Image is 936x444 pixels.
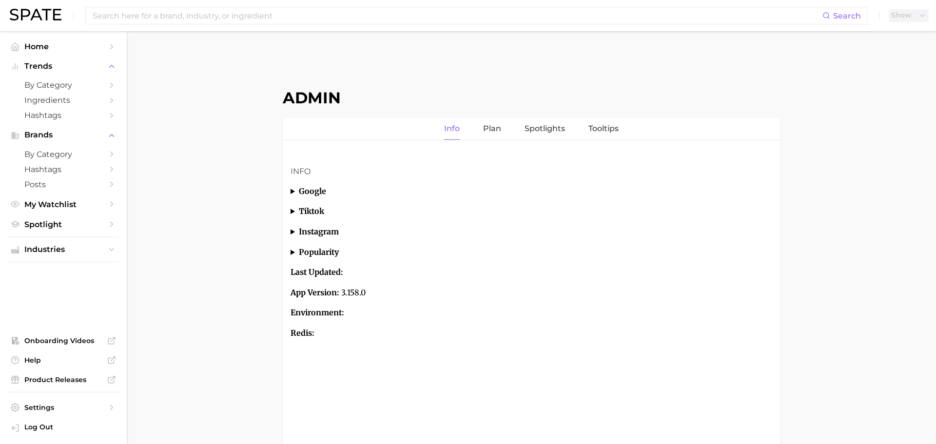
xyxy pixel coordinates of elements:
[24,336,102,345] span: Onboarding Videos
[24,131,102,139] span: Brands
[24,62,102,71] span: Trends
[8,400,119,415] a: Settings
[24,200,102,209] span: My Watchlist
[8,147,119,162] a: by Category
[24,220,102,229] span: Spotlight
[24,42,102,51] span: Home
[444,118,460,140] a: Info
[291,328,314,338] strong: Redis:
[24,111,102,120] span: Hashtags
[8,77,119,93] a: by Category
[833,11,861,20] span: Search
[291,226,772,238] summary: instagram
[8,59,119,74] button: Trends
[299,186,326,196] strong: google
[8,353,119,367] a: Help
[8,128,119,142] button: Brands
[24,403,102,412] span: Settings
[299,227,339,236] strong: instagram
[8,242,119,257] button: Industries
[8,333,119,348] a: Onboarding Videos
[291,288,339,297] strong: App Version:
[8,108,119,123] a: Hashtags
[891,13,913,18] span: Show
[291,267,343,277] strong: Last Updated:
[291,185,772,198] summary: google
[299,206,324,216] strong: tiktok
[8,217,119,232] a: Spotlight
[291,246,772,259] summary: popularity
[8,177,119,192] a: Posts
[8,372,119,387] a: Product Releases
[291,166,772,177] h3: Info
[889,9,929,22] button: Show
[92,7,822,24] input: Search here for a brand, industry, or ingredient
[525,118,565,140] a: Spotlights
[8,93,119,108] a: Ingredients
[8,39,119,54] a: Home
[24,245,102,254] span: Industries
[588,118,619,140] a: Tooltips
[24,80,102,90] span: by Category
[24,165,102,174] span: Hashtags
[291,287,772,299] p: 3.158.0
[291,205,772,218] summary: tiktok
[24,375,102,384] span: Product Releases
[24,150,102,159] span: by Category
[483,118,501,140] a: Plan
[299,247,339,257] strong: popularity
[8,420,119,436] a: Log out. Currently logged in with e-mail marwat@spate.nyc.
[24,96,102,105] span: Ingredients
[8,197,119,212] a: My Watchlist
[24,180,102,189] span: Posts
[24,423,111,431] span: Log Out
[283,88,780,107] h1: Admin
[291,308,344,317] strong: Environment:
[10,9,61,20] img: SPATE
[8,162,119,177] a: Hashtags
[24,356,102,365] span: Help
